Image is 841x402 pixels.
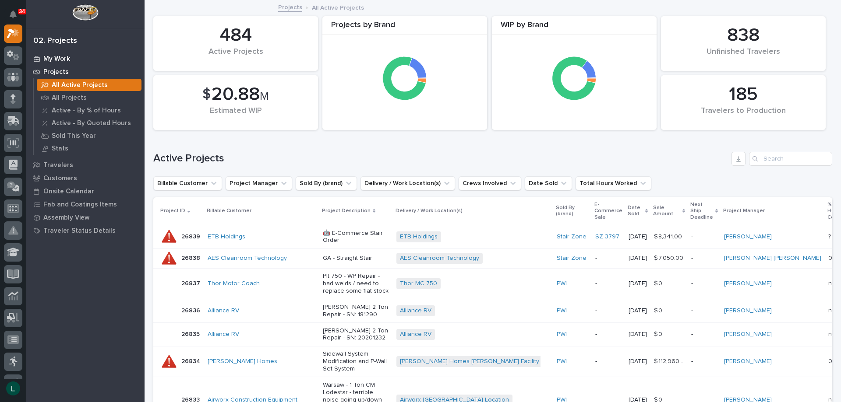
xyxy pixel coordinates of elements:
[52,107,121,115] p: Active - By % of Hours
[629,358,647,365] p: [DATE]
[400,331,431,338] a: Alliance RV
[691,233,717,241] p: -
[400,280,437,287] a: Thor MC 750
[34,117,145,129] a: Active - By Quoted Hours
[208,280,260,287] a: Thor Motor Coach
[525,176,572,190] button: Date Sold
[4,379,22,398] button: users-avatar
[181,231,202,241] p: 26839
[168,106,303,125] div: Estimated WIP
[34,104,145,116] a: Active - By % of Hours
[724,331,772,338] a: [PERSON_NAME]
[653,203,680,219] p: Sale Amount
[43,227,116,235] p: Traveler Status Details
[323,273,389,294] p: Plt 750 - WP Repair - bad welds / need to replace some flat stock
[400,233,438,241] a: ETB Holdings
[153,152,728,165] h1: Active Projects
[181,278,202,287] p: 26837
[749,152,832,166] input: Search
[557,358,567,365] a: PWI
[595,331,622,338] p: -
[400,255,479,262] a: AES Cleanroom Technology
[654,305,664,315] p: $ 0
[323,350,389,372] p: Sidewall System Modification and P-Wall Set System
[724,280,772,287] a: [PERSON_NAME]
[34,79,145,91] a: All Active Projects
[43,68,69,76] p: Projects
[33,36,77,46] div: 02. Projects
[594,200,622,222] p: E-Commerce Sale
[629,331,647,338] p: [DATE]
[26,211,145,224] a: Assembly View
[828,305,839,315] p: n/a
[492,21,657,35] div: WIP by Brand
[4,5,22,24] button: Notifications
[207,206,251,216] p: Billable Customer
[629,255,647,262] p: [DATE]
[691,331,717,338] p: -
[323,255,389,262] p: GA - Straight Stair
[43,55,70,63] p: My Work
[654,231,684,241] p: $ 8,341.00
[595,307,622,315] p: -
[323,327,389,342] p: [PERSON_NAME] 2 Ton Repair - SN: 20201232
[400,358,539,365] a: [PERSON_NAME] Homes [PERSON_NAME] Facility
[691,358,717,365] p: -
[34,91,145,104] a: All Projects
[323,230,389,245] p: 🤖 E-Commerce Stair Order
[629,233,647,241] p: [DATE]
[52,132,96,140] p: Sold This Year
[628,203,643,219] p: Date Sold
[208,331,239,338] a: Alliance RV
[400,307,431,315] a: Alliance RV
[34,129,145,142] a: Sold This Year
[52,145,68,153] p: Stats
[168,24,303,46] div: 484
[557,233,587,241] a: Stair Zone
[278,2,302,12] a: Projects
[724,233,772,241] a: [PERSON_NAME]
[43,201,117,209] p: Fab and Coatings Items
[296,176,357,190] button: Sold By (brand)
[724,255,821,262] a: [PERSON_NAME] [PERSON_NAME]
[396,206,463,216] p: Delivery / Work Location(s)
[654,356,686,365] p: $ 112,960.00
[34,142,145,154] a: Stats
[557,255,587,262] a: Stair Zone
[312,2,364,12] p: All Active Projects
[208,307,239,315] a: Alliance RV
[52,94,87,102] p: All Projects
[676,84,811,105] div: 185
[576,176,651,190] button: Total Hours Worked
[322,21,487,35] div: Projects by Brand
[691,255,717,262] p: -
[72,4,98,21] img: Workspace Logo
[181,356,202,365] p: 26834
[691,307,717,315] p: -
[676,24,811,46] div: 838
[676,106,811,125] div: Travelers to Production
[629,307,647,315] p: [DATE]
[26,198,145,211] a: Fab and Coatings Items
[459,176,521,190] button: Crews Involved
[723,206,765,216] p: Project Manager
[629,280,647,287] p: [DATE]
[557,331,567,338] a: PWI
[43,161,73,169] p: Travelers
[828,356,838,365] p: 0%
[828,253,838,262] p: 0%
[654,253,685,262] p: $ 7,050.00
[26,65,145,78] a: Projects
[676,47,811,66] div: Unfinished Travelers
[26,171,145,185] a: Customers
[690,200,713,222] p: Next Ship Deadline
[828,231,833,241] p: ?
[153,176,222,190] button: Billable Customer
[26,185,145,198] a: Onsite Calendar
[654,278,664,287] p: $ 0
[654,329,664,338] p: $ 0
[181,253,202,262] p: 26838
[360,176,455,190] button: Delivery / Work Location(s)
[212,85,260,104] span: 20.88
